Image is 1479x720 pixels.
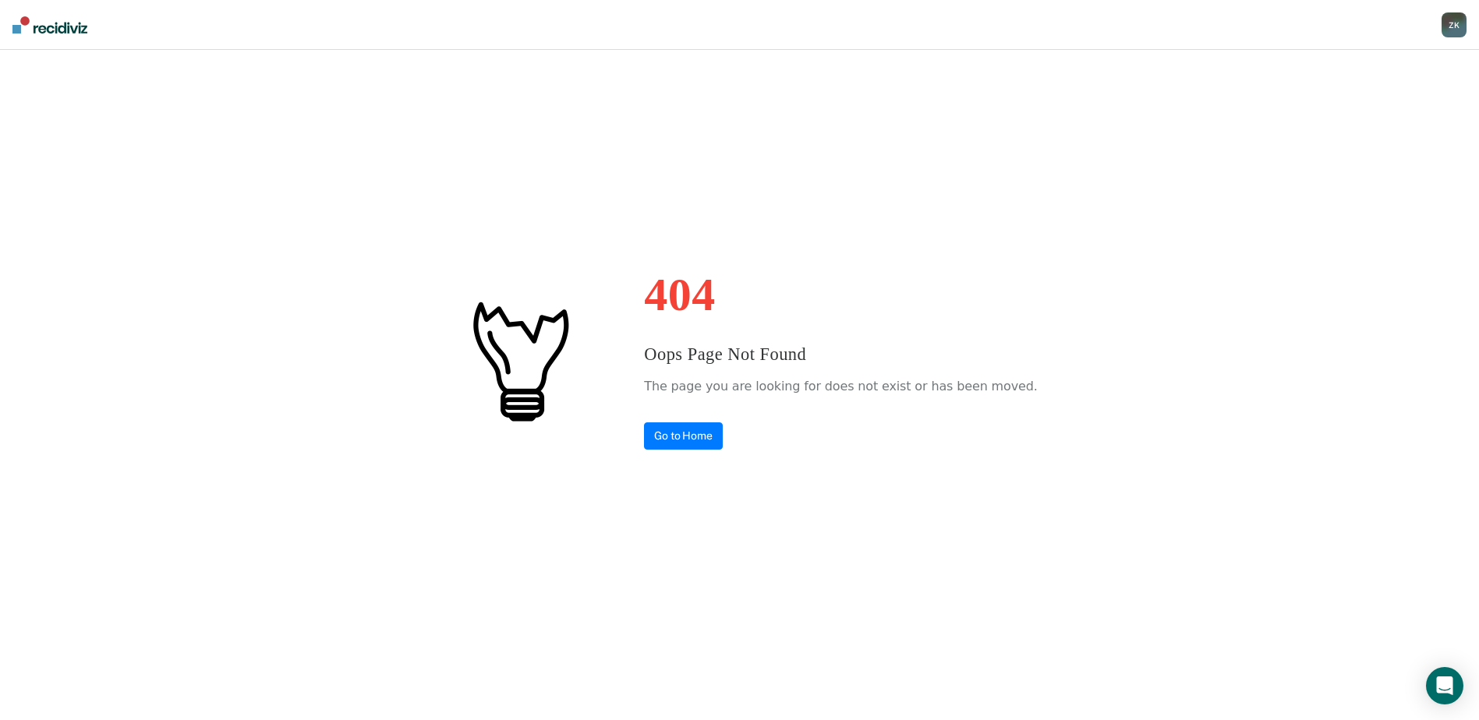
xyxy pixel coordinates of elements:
[644,375,1037,398] p: The page you are looking for does not exist or has been moved.
[644,422,723,450] a: Go to Home
[644,341,1037,368] h3: Oops Page Not Found
[441,282,597,438] img: #
[1442,12,1467,37] button: ZK
[12,16,87,34] img: Recidiviz
[1442,12,1467,37] div: Z K
[1426,667,1463,704] div: Open Intercom Messenger
[644,271,1037,318] h1: 404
